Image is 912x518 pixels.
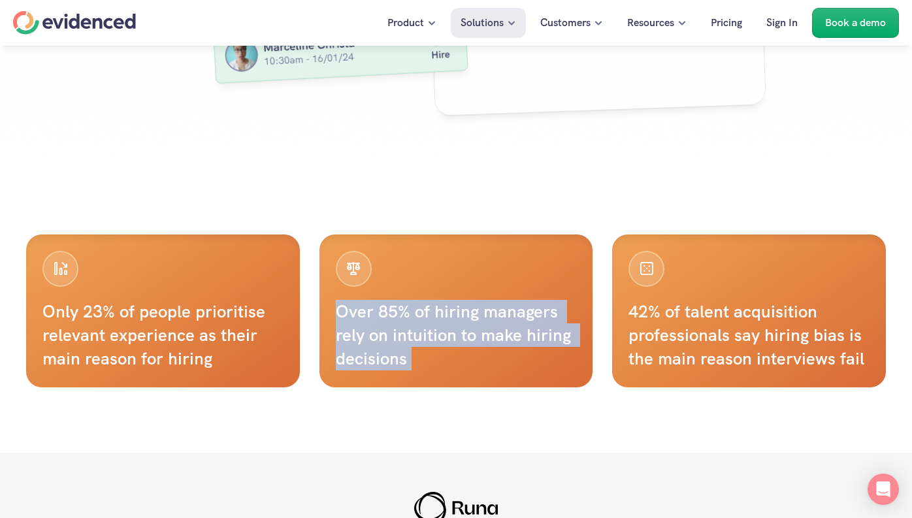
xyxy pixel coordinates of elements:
a: Sign In [757,8,807,38]
p: Solutions [461,14,504,31]
div: Open Intercom Messenger [868,474,899,505]
p: Customers [540,14,591,31]
a: Book a demo [812,8,899,38]
a: Home [13,11,136,35]
p: Pricing [711,14,742,31]
a: Pricing [701,8,752,38]
h4: 42% of talent acquisition professionals say hiring bias is the main reason interviews fail [628,300,870,371]
img: "" [213,19,468,84]
p: Sign In [766,14,798,31]
h4: Over 85% of hiring managers rely on intuition to make hiring decisions [336,300,577,371]
p: Resources [627,14,674,31]
p: Book a demo [825,14,886,31]
h4: Only 23% of people prioritise relevant experience as their main reason for hiring [42,300,284,371]
p: Product [387,14,424,31]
